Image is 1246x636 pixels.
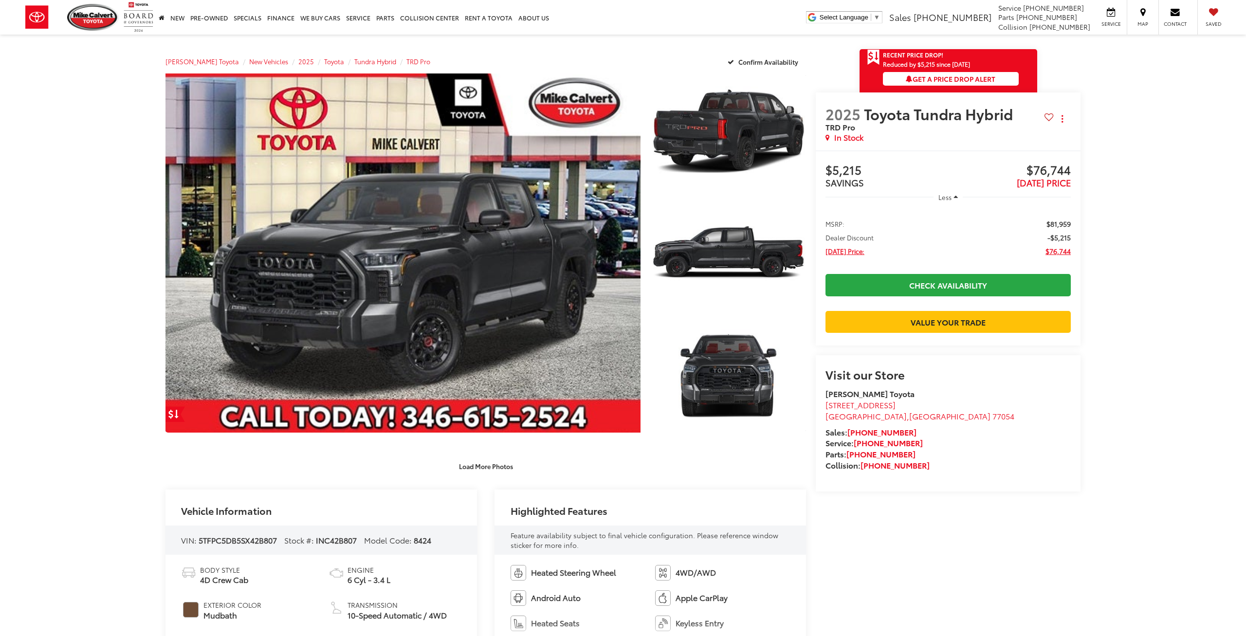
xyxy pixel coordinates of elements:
a: [PERSON_NAME] Toyota [165,57,239,66]
span: VIN: [181,534,197,545]
span: TRD Pro [825,121,855,132]
a: Value Your Trade [825,311,1071,333]
a: [PHONE_NUMBER] [847,426,916,437]
a: Expand Photo 1 [651,73,806,190]
a: [PHONE_NUMBER] [861,459,930,471]
span: Get Price Drop Alert [867,49,880,66]
span: Reduced by $5,215 since [DATE] [883,61,1019,67]
h2: Highlighted Features [511,505,607,516]
span: Stock #: [284,534,314,545]
img: 2025 Toyota Tundra Hybrid TRD Pro [649,315,807,434]
span: Saved [1203,20,1224,27]
h2: Visit our Store [825,368,1071,381]
span: dropdown dots [1062,115,1063,123]
span: Confirm Availability [738,57,798,66]
strong: Parts: [825,448,916,459]
a: [PHONE_NUMBER] [854,437,923,448]
span: 8424 [414,534,431,545]
span: [DATE] PRICE [1017,176,1071,189]
span: [GEOGRAPHIC_DATA] [909,410,990,421]
span: Toyota Tundra Hybrid [864,103,1016,124]
a: Get Price Drop Alert Recent Price Drop! [860,49,1037,61]
span: 4WD/AWD [676,567,716,578]
span: Map [1132,20,1154,27]
strong: Service: [825,437,923,448]
span: Parts [998,12,1014,22]
span: 6 Cyl - 3.4 L [348,574,390,585]
span: 2025 [825,103,861,124]
span: Apple CarPlay [676,592,728,603]
span: ▼ [874,14,880,21]
img: 2025 Toyota Tundra Hybrid TRD Pro [649,194,807,312]
span: [DATE] Price: [825,246,864,256]
span: Engine [348,565,390,575]
img: 4WD/AWD [655,565,671,581]
span: Mudbath [203,610,261,621]
span: Feature availability subject to final vehicle configuration. Please reference window sticker for ... [511,530,778,550]
span: 77054 [992,410,1014,421]
a: Get Price Drop Alert [165,406,185,422]
a: Tundra Hybrid [354,57,396,66]
span: , [825,410,1014,421]
span: Select Language [820,14,868,21]
span: 10-Speed Automatic / 4WD [348,610,447,621]
strong: [PERSON_NAME] Toyota [825,388,915,399]
a: Check Availability [825,274,1071,296]
h2: Vehicle Information [181,505,272,516]
span: Dealer Discount [825,233,874,242]
a: Select Language​ [820,14,880,21]
span: Body Style [200,565,248,575]
span: [PHONE_NUMBER] [1016,12,1077,22]
a: New Vehicles [249,57,288,66]
span: TRD Pro [406,57,430,66]
span: INC42B807 [316,534,357,545]
strong: Collision: [825,459,930,471]
span: [PHONE_NUMBER] [1023,3,1084,13]
a: Expand Photo 3 [651,317,806,433]
span: Less [938,193,952,201]
span: $76,744 [948,164,1071,178]
span: Model Code: [364,534,412,545]
a: [PHONE_NUMBER] [846,448,916,459]
span: Contact [1164,20,1187,27]
span: 4D Crew Cab [200,574,248,585]
a: [STREET_ADDRESS] [GEOGRAPHIC_DATA],[GEOGRAPHIC_DATA] 77054 [825,399,1014,421]
span: Service [1100,20,1122,27]
span: $81,959 [1046,219,1071,229]
span: Get a Price Drop Alert [906,74,995,84]
span: Heated Steering Wheel [531,567,616,578]
span: Exterior Color [203,600,261,610]
span: In Stock [834,132,863,143]
img: Android Auto [511,590,526,606]
span: $5,215 [825,164,948,178]
span: [PHONE_NUMBER] [914,11,991,23]
span: MSRP: [825,219,844,229]
button: Actions [1054,110,1071,127]
span: $76,744 [1045,246,1071,256]
span: Android Auto [531,592,581,603]
span: Transmission [348,600,447,610]
a: Toyota [324,57,344,66]
img: Keyless Entry [655,616,671,631]
span: #6F4E37 [183,602,199,618]
img: Apple CarPlay [655,590,671,606]
strong: Sales: [825,426,916,437]
img: 2025 Toyota Tundra Hybrid TRD Pro [161,72,645,435]
span: -$5,215 [1047,233,1071,242]
span: Sales [889,11,911,23]
img: Heated Steering Wheel [511,565,526,581]
span: Service [998,3,1021,13]
span: SAVINGS [825,176,864,189]
span: 5TFPC5DB5SX42B807 [199,534,277,545]
a: Expand Photo 0 [165,73,641,433]
a: 2025 [298,57,314,66]
img: 2025 Toyota Tundra Hybrid TRD Pro [649,72,807,191]
span: Recent Price Drop! [883,51,943,59]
